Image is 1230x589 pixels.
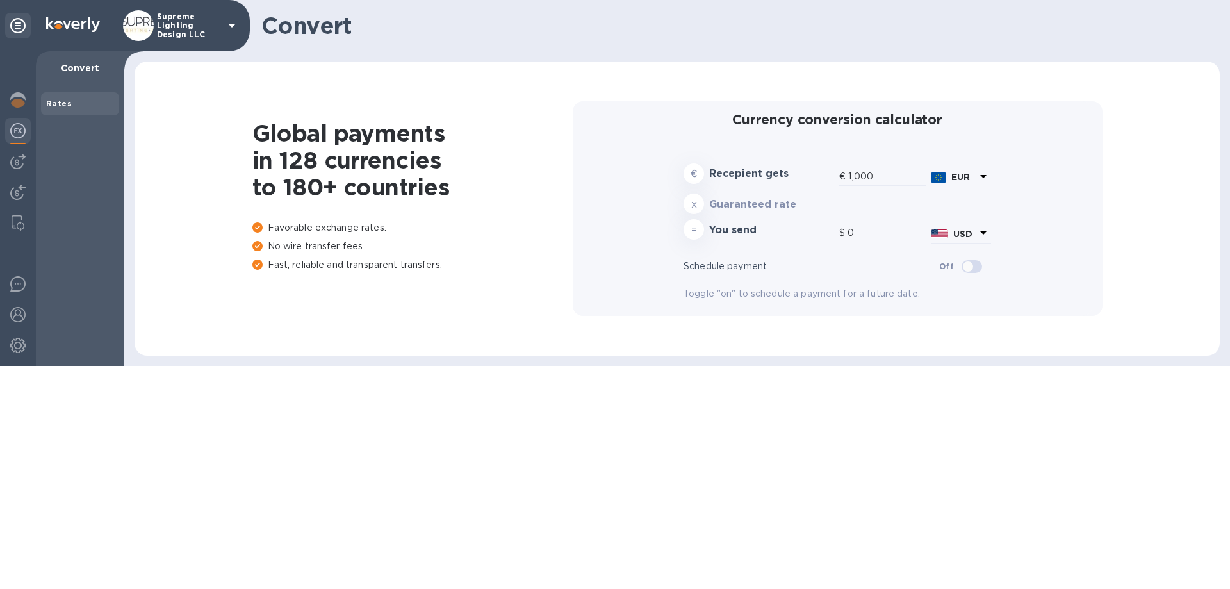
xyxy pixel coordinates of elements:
[939,261,954,271] b: Off
[684,219,704,240] div: =
[709,168,834,180] h3: Recepient gets
[848,167,926,187] input: Amount
[10,123,26,138] img: Foreign exchange
[684,260,939,273] p: Schedule payment
[252,258,573,272] p: Fast, reliable and transparent transfers.
[261,12,1209,39] h1: Convert
[709,199,834,211] h3: Guaranteed rate
[46,62,114,74] p: Convert
[684,194,704,214] div: x
[5,13,31,38] div: Unpin categories
[252,240,573,253] p: No wire transfer fees.
[848,224,926,243] input: Amount
[252,221,573,235] p: Favorable exchange rates.
[46,17,100,32] img: Logo
[951,172,970,182] b: EUR
[691,169,697,179] strong: €
[839,167,848,187] div: €
[157,12,221,39] p: Supreme Lighting Design LLC
[684,287,991,301] p: Toggle "on" to schedule a payment for a future date.
[252,120,573,201] h1: Global payments in 128 currencies to 180+ countries
[839,224,848,243] div: $
[709,224,834,236] h3: You send
[684,112,991,128] h2: Currency conversion calculator
[931,229,948,238] img: USD
[953,229,972,239] b: USD
[46,99,72,108] b: Rates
